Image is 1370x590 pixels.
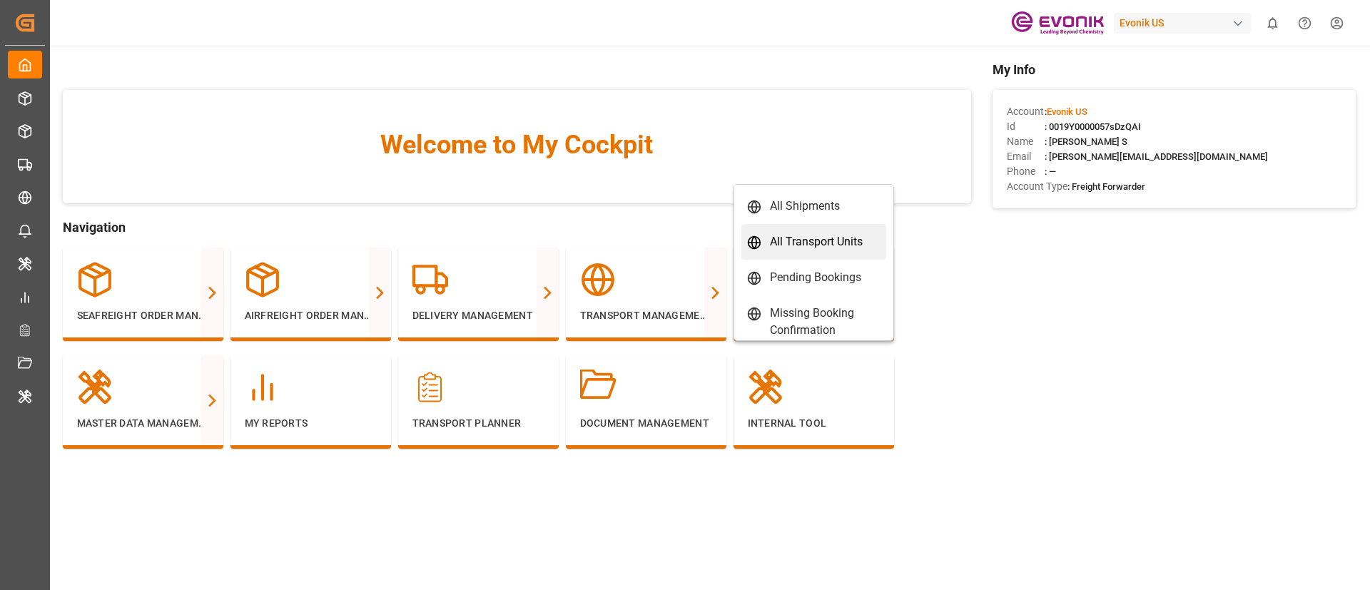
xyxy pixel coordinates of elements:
span: : — [1045,166,1056,177]
p: Delivery Management [412,308,544,323]
p: Document Management [580,416,712,431]
a: All Shipments [741,188,886,224]
a: Pending Bookings [741,260,886,295]
span: Evonik US [1047,106,1087,117]
span: Navigation [63,218,971,237]
span: : 0019Y0000057sDzQAI [1045,121,1141,132]
div: All Shipments [770,198,840,215]
span: Account Type [1007,179,1067,194]
div: Missing Booking Confirmation [770,305,881,339]
span: Email [1007,149,1045,164]
div: Pending Bookings [770,269,861,286]
a: Missing Booking Confirmation [741,295,886,348]
p: Airfreight Order Management [245,308,377,323]
p: My Reports [245,416,377,431]
span: My Info [993,60,1356,79]
span: Name [1007,134,1045,149]
img: Evonik-brand-mark-Deep-Purple-RGB.jpeg_1700498283.jpeg [1011,11,1104,36]
p: Master Data Management [77,416,209,431]
span: Phone [1007,164,1045,179]
div: All Transport Units [770,233,863,250]
span: Account [1007,104,1045,119]
p: Internal Tool [748,416,880,431]
span: Welcome to My Cockpit [91,126,943,164]
span: Id [1007,119,1045,134]
span: : [1045,106,1087,117]
span: : [PERSON_NAME][EMAIL_ADDRESS][DOMAIN_NAME] [1045,151,1268,162]
button: show 0 new notifications [1257,7,1289,39]
button: Help Center [1289,7,1321,39]
div: Evonik US [1114,13,1251,34]
span: : [PERSON_NAME] S [1045,136,1127,147]
p: Transport Planner [412,416,544,431]
span: : Freight Forwarder [1067,181,1145,192]
p: Seafreight Order Management [77,308,209,323]
p: Transport Management [580,308,712,323]
button: Evonik US [1114,9,1257,36]
a: All Transport Units [741,224,886,260]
